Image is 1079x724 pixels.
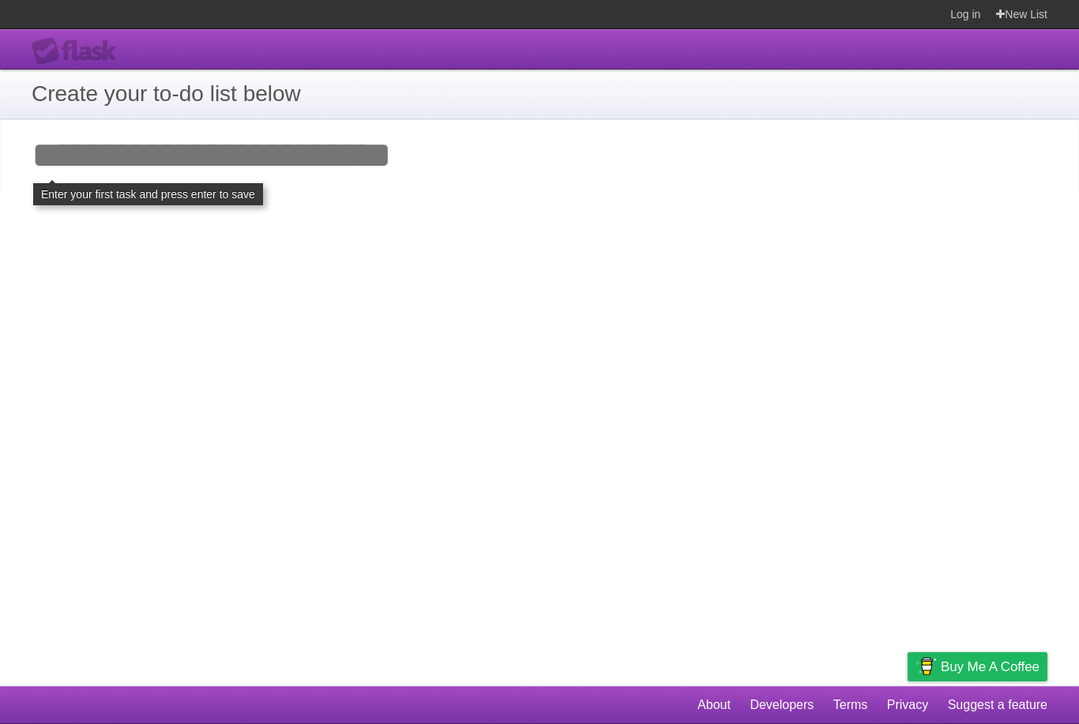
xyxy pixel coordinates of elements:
div: Flask [32,37,126,66]
a: Terms [833,690,868,720]
img: Buy me a coffee [915,653,937,680]
span: Buy me a coffee [941,653,1040,681]
a: Suggest a feature [948,690,1047,720]
a: Privacy [887,690,928,720]
a: About [697,690,731,720]
a: Buy me a coffee [908,652,1047,681]
a: Developers [750,690,814,720]
h1: Create your to-do list below [32,77,1047,111]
